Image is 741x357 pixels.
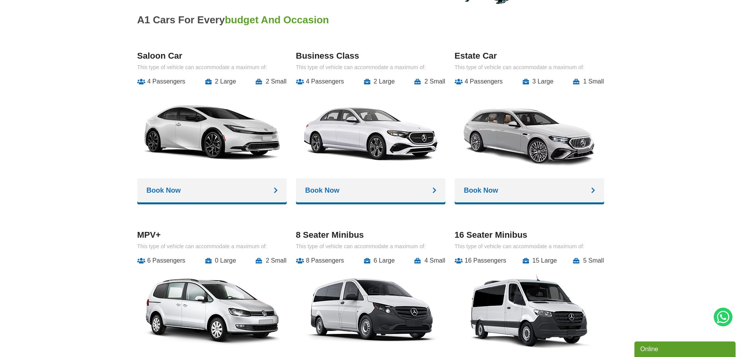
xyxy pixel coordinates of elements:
[414,78,445,85] li: 2 Small
[461,91,597,172] img: A1 Taxis Estate Car
[296,178,445,202] a: Book Now
[256,257,286,264] li: 2 Small
[137,64,287,70] p: This type of vehicle can accommodate a maximum of:
[296,243,445,249] p: This type of vehicle can accommodate a maximum of:
[137,230,287,240] h3: MPV+
[144,91,280,172] img: A1 Taxis Saloon Car
[296,64,445,70] p: This type of vehicle can accommodate a maximum of:
[634,340,737,357] iframe: chat widget
[137,78,186,85] li: 4 Passengers
[455,178,604,202] a: Book Now
[364,257,395,264] li: 6 Large
[205,78,236,85] li: 2 Large
[573,257,604,264] li: 5 Small
[225,14,329,26] span: budget and occasion
[137,51,287,61] h3: Saloon Car
[364,78,395,85] li: 2 Large
[137,243,287,249] p: This type of vehicle can accommodate a maximum of:
[455,230,604,240] h3: 16 Seater Minibus
[296,257,344,264] li: 8 Passengers
[144,270,280,352] img: A1 Taxis MPV+
[205,257,236,264] li: 0 Large
[522,78,554,85] li: 3 Large
[256,78,286,85] li: 2 Small
[296,78,344,85] li: 4 Passengers
[414,257,445,264] li: 4 Small
[461,270,597,352] img: A1 Taxis 16 Seater Minibus
[303,270,439,352] img: A1 Taxis 8 Seater Minibus
[296,51,445,61] h3: Business Class
[137,14,604,26] h2: A1 cars for every
[137,178,287,202] a: Book Now
[455,64,604,70] p: This type of vehicle can accommodate a maximum of:
[137,257,186,264] li: 6 Passengers
[303,91,439,172] img: A1 Taxis Business Class Cars
[455,243,604,249] p: This type of vehicle can accommodate a maximum of:
[296,230,445,240] h3: 8 Seater Minibus
[522,257,557,264] li: 15 Large
[455,257,506,264] li: 16 Passengers
[455,51,604,61] h3: Estate Car
[573,78,604,85] li: 1 Small
[455,78,503,85] li: 4 Passengers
